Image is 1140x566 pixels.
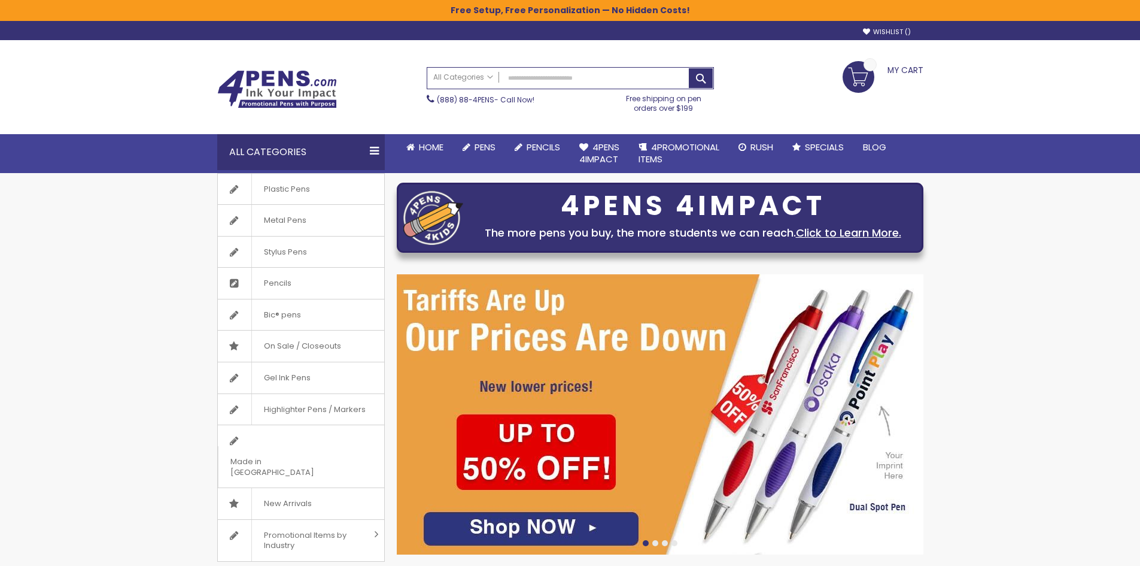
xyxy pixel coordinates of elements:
a: Metal Pens [218,205,384,236]
span: All Categories [433,72,493,82]
a: Blog [853,134,896,161]
a: Home [397,134,453,161]
div: 4PENS 4IMPACT [469,193,917,219]
span: Promotional Items by Industry [251,520,370,561]
a: Stylus Pens [218,237,384,268]
span: Specials [805,141,844,153]
a: Gel Ink Pens [218,362,384,394]
a: 4Pens4impact [570,134,629,173]
a: New Arrivals [218,488,384,519]
span: - Call Now! [437,95,534,105]
span: Highlighter Pens / Markers [251,394,378,425]
span: Pencils [527,141,560,153]
a: On Sale / Closeouts [218,331,384,362]
span: Blog [863,141,886,153]
img: /cheap-promotional-products.html [397,274,923,555]
span: Pens [475,141,495,153]
a: Wishlist [863,28,911,37]
a: Rush [729,134,783,161]
img: 4Pens Custom Pens and Promotional Products [217,70,337,108]
span: 4Pens 4impact [579,141,619,165]
a: Made in [GEOGRAPHIC_DATA] [218,425,384,488]
img: four_pen_logo.png [403,190,463,245]
span: Plastic Pens [251,174,322,205]
span: Stylus Pens [251,237,319,268]
span: 4PROMOTIONAL ITEMS [639,141,719,165]
a: (888) 88-4PENS [437,95,494,105]
a: Pens [453,134,505,161]
a: Plastic Pens [218,174,384,205]
a: Pencils [218,268,384,299]
a: Click to Learn More. [796,225,901,240]
span: Bic® pens [251,299,313,331]
span: Made in [GEOGRAPHIC_DATA] [218,446,354,488]
a: Specials [783,134,853,161]
span: Gel Ink Pens [251,362,323,394]
span: Home [419,141,443,153]
a: Highlighter Pens / Markers [218,394,384,425]
div: The more pens you buy, the more students we can reach. [469,225,917,241]
a: All Categories [427,68,499,87]
span: New Arrivals [251,488,324,519]
span: Pencils [251,268,303,299]
span: Rush [750,141,773,153]
a: Promotional Items by Industry [218,520,384,561]
span: On Sale / Closeouts [251,331,353,362]
a: Bic® pens [218,299,384,331]
a: 4PROMOTIONALITEMS [629,134,729,173]
a: Pencils [505,134,570,161]
span: Metal Pens [251,205,318,236]
div: Free shipping on pen orders over $199 [613,89,714,113]
div: All Categories [217,134,385,170]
